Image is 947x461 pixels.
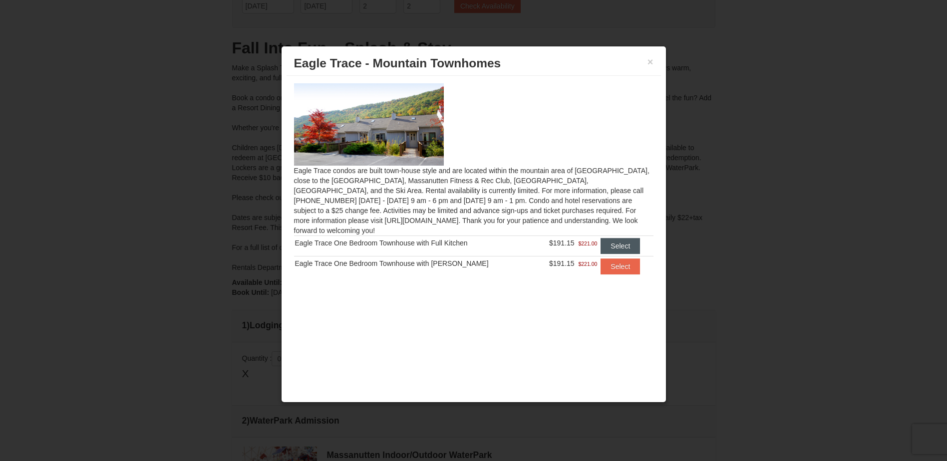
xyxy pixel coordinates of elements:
span: $221.00 [578,259,597,269]
button: Select [601,258,640,274]
button: × [647,57,653,67]
div: Eagle Trace One Bedroom Townhouse with Full Kitchen [295,238,536,248]
div: Eagle Trace condos are built town-house style and are located within the mountain area of [GEOGRA... [287,76,661,294]
span: $191.15 [549,239,575,247]
div: Eagle Trace One Bedroom Townhouse with [PERSON_NAME] [295,258,536,268]
span: $191.15 [549,259,575,267]
span: $221.00 [578,238,597,248]
span: Eagle Trace - Mountain Townhomes [294,56,501,70]
img: 19218983-1-9b289e55.jpg [294,83,444,165]
button: Select [601,238,640,254]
